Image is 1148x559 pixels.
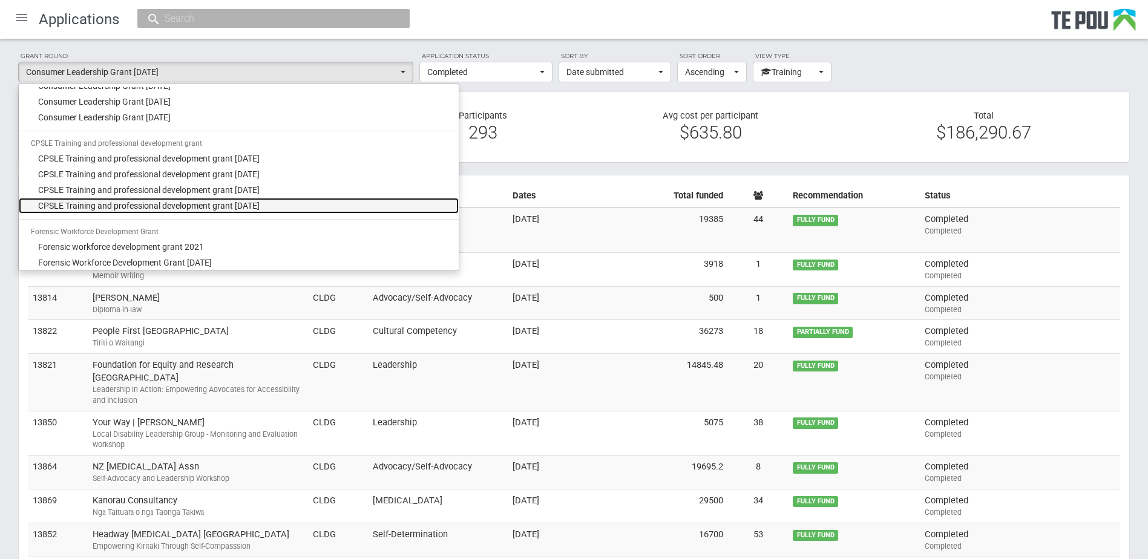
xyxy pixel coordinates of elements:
[508,252,608,286] td: [DATE]
[368,320,508,354] td: Cultural Competency
[26,66,398,78] span: Consumer Leadership Grant [DATE]
[920,286,1120,320] td: Completed
[308,456,368,489] td: CLDG
[88,354,308,411] td: Foundation for Equity and Research [GEOGRAPHIC_DATA]
[88,411,308,456] td: Your Way | [PERSON_NAME]
[508,286,608,320] td: [DATE]
[793,260,838,270] span: FULLY FUND
[608,185,728,208] th: Total funded
[308,411,368,456] td: CLDG
[38,257,212,269] span: Forensic Workforce Development Grant [DATE]
[559,62,671,82] button: Date submitted
[368,456,508,489] td: Advocacy/Self-Advocacy
[793,293,838,304] span: FULLY FUND
[88,523,308,557] td: Headway [MEDICAL_DATA] [GEOGRAPHIC_DATA]
[788,185,920,208] th: Recommendation
[88,489,308,523] td: Kanorau Consultancy
[28,489,88,523] td: 13869
[728,523,788,557] td: 53
[753,62,831,82] button: Training
[308,286,368,320] td: CLDG
[28,320,88,354] td: 13822
[559,51,671,62] label: Sort by
[608,411,728,456] td: 5075
[728,354,788,411] td: 20
[677,62,747,82] button: Ascending
[88,320,308,354] td: People First [GEOGRAPHIC_DATA]
[920,354,1120,411] td: Completed
[308,489,368,523] td: CLDG
[508,456,608,489] td: [DATE]
[28,411,88,456] td: 13850
[608,354,728,411] td: 14845.48
[308,523,368,557] td: CLDG
[925,371,1115,382] div: Completed
[728,456,788,489] td: 8
[508,185,608,208] th: Dates
[93,304,303,315] div: Diploma-in-law
[93,429,303,451] div: Local Disability Leadership Group - Monitoring and Evaluation workshop
[419,51,553,62] label: Application status
[18,62,413,82] button: Consumer Leadership Grant [DATE]
[508,523,608,557] td: [DATE]
[566,66,655,78] span: Date submitted
[31,139,202,148] span: CPSLE Training and professional development grant
[793,417,838,428] span: FULLY FUND
[93,384,303,406] div: Leadership in Action: Empowering Advocates for Accessibility and Inclusion
[508,489,608,523] td: [DATE]
[18,51,413,62] label: Grant round
[308,354,368,411] td: CLDG
[608,523,728,557] td: 16700
[728,286,788,320] td: 1
[608,456,728,489] td: 19695.2
[38,184,260,196] span: CPSLE Training and professional development grant [DATE]
[38,111,171,123] span: Consumer Leadership Grant [DATE]
[728,208,788,252] td: 44
[508,411,608,456] td: [DATE]
[677,51,747,62] label: Sort order
[93,338,303,348] div: Tiriti o Waitangi
[368,354,508,411] td: Leadership
[728,320,788,354] td: 18
[920,208,1120,252] td: Completed
[93,507,303,518] div: Ngā Taituarā o ngā Taonga Takiwā
[508,354,608,411] td: [DATE]
[574,110,847,145] div: Avg cost per participant
[38,200,260,212] span: CPSLE Training and professional development grant [DATE]
[761,66,816,78] span: Training
[925,507,1115,518] div: Completed
[753,51,831,62] label: View type
[427,66,537,78] span: Completed
[93,541,303,552] div: Empowering Kiritaki Through Self-Compasssion
[925,541,1115,552] div: Completed
[38,152,260,165] span: CPSLE Training and professional development grant [DATE]
[925,304,1115,315] div: Completed
[793,361,838,371] span: FULLY FUND
[28,456,88,489] td: 13864
[93,270,303,281] div: Memoir Writing
[925,226,1115,237] div: Completed
[793,327,853,338] span: PARTIALLY FUND
[38,96,171,108] span: Consumer Leadership Grant [DATE]
[419,62,553,82] button: Completed
[793,496,838,507] span: FULLY FUND
[920,523,1120,557] td: Completed
[920,456,1120,489] td: Completed
[28,523,88,557] td: 13852
[368,523,508,557] td: Self-Determination
[161,12,374,25] input: Search
[583,127,838,138] div: $635.80
[925,338,1115,348] div: Completed
[728,252,788,286] td: 1
[608,252,728,286] td: 3918
[920,320,1120,354] td: Completed
[368,489,508,523] td: [MEDICAL_DATA]
[401,127,565,138] div: 293
[608,208,728,252] td: 19385
[920,411,1120,456] td: Completed
[793,530,838,541] span: FULLY FUND
[93,473,303,484] div: Self-Advocacy and Leadership Workshop
[608,320,728,354] td: 36273
[88,456,308,489] td: NZ [MEDICAL_DATA] Assn
[793,215,838,226] span: FULLY FUND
